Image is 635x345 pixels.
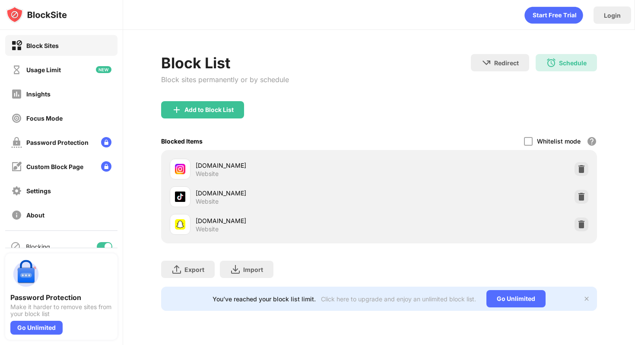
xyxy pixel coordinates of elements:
[26,66,61,73] div: Usage Limit
[537,137,581,145] div: Whitelist mode
[196,216,379,225] div: [DOMAIN_NAME]
[11,89,22,99] img: insights-off.svg
[11,185,22,196] img: settings-off.svg
[11,113,22,124] img: focus-off.svg
[196,188,379,198] div: [DOMAIN_NAME]
[559,59,587,67] div: Schedule
[175,192,185,202] img: favicons
[213,295,316,303] div: You’ve reached your block list limit.
[26,163,83,170] div: Custom Block Page
[10,241,21,252] img: blocking-icon.svg
[101,161,111,172] img: lock-menu.svg
[161,75,289,84] div: Block sites permanently or by schedule
[494,59,519,67] div: Redirect
[161,54,289,72] div: Block List
[10,303,112,317] div: Make it harder to remove sites from your block list
[321,295,476,303] div: Click here to upgrade and enjoy an unlimited block list.
[11,210,22,220] img: about-off.svg
[11,40,22,51] img: block-on.svg
[101,137,111,147] img: lock-menu.svg
[583,295,590,302] img: x-button.svg
[175,219,185,230] img: favicons
[161,137,203,145] div: Blocked Items
[26,90,51,98] div: Insights
[196,170,219,178] div: Website
[26,211,44,219] div: About
[10,259,41,290] img: push-password-protection.svg
[196,198,219,205] div: Website
[243,266,263,273] div: Import
[10,321,63,335] div: Go Unlimited
[96,66,111,73] img: new-icon.svg
[26,243,50,250] div: Blocking
[524,6,583,24] div: animation
[26,115,63,122] div: Focus Mode
[184,106,234,113] div: Add to Block List
[175,164,185,174] img: favicons
[11,137,22,148] img: password-protection-off.svg
[10,293,112,302] div: Password Protection
[604,12,621,19] div: Login
[196,161,379,170] div: [DOMAIN_NAME]
[184,266,204,273] div: Export
[11,161,22,172] img: customize-block-page-off.svg
[6,6,67,23] img: logo-blocksite.svg
[26,139,89,146] div: Password Protection
[196,225,219,233] div: Website
[26,187,51,195] div: Settings
[11,64,22,75] img: time-usage-off.svg
[486,290,546,307] div: Go Unlimited
[26,42,59,49] div: Block Sites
